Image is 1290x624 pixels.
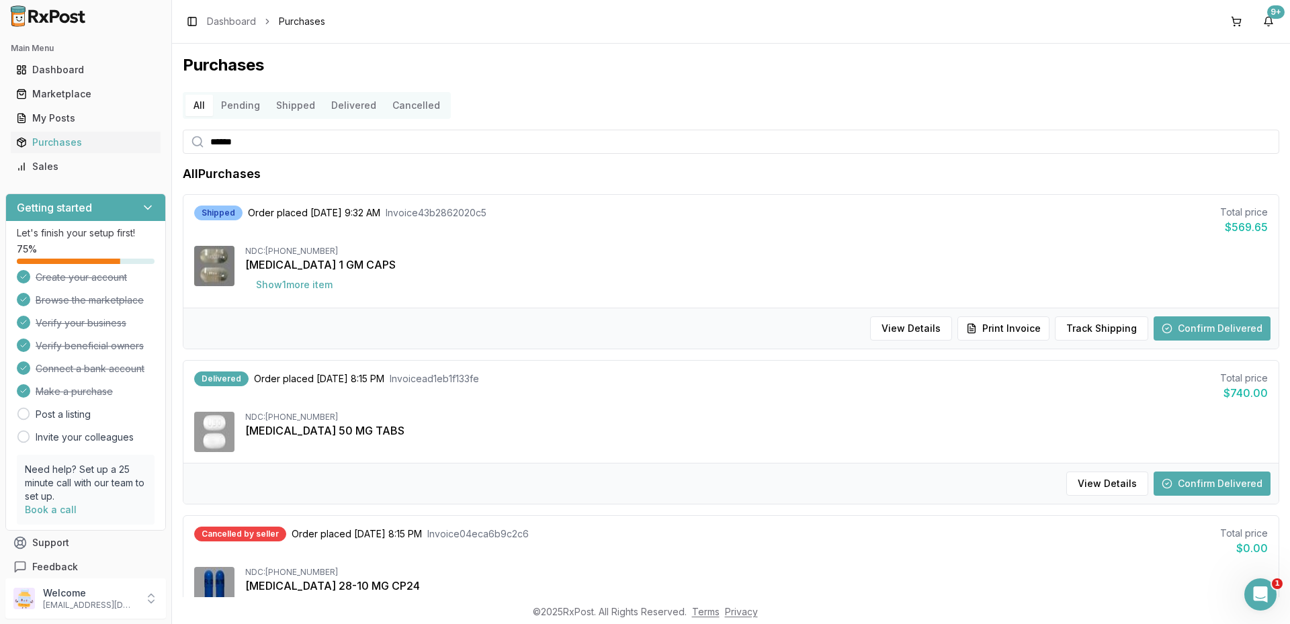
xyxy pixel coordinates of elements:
a: Invite your colleagues [36,431,134,444]
p: [EMAIL_ADDRESS][DOMAIN_NAME] [43,600,136,611]
h1: Purchases [183,54,1279,76]
button: Purchases [5,132,166,153]
button: 9+ [1258,11,1279,32]
span: Order placed [DATE] 8:15 PM [254,372,384,386]
a: Post a listing [36,408,91,421]
img: Namzaric 28-10 MG CP24 [194,567,234,607]
button: Print Invoice [957,316,1049,341]
img: User avatar [13,588,35,609]
a: My Posts [11,106,161,130]
div: 9+ [1267,5,1285,19]
button: Pending [213,95,268,116]
div: $569.65 [1220,219,1268,235]
span: Connect a bank account [36,362,144,375]
div: Shipped [194,206,243,220]
h2: Main Menu [11,43,161,54]
span: Verify your business [36,316,126,330]
span: Create your account [36,271,127,284]
p: Let's finish your setup first! [17,226,155,240]
span: Purchases [279,15,325,28]
a: Marketplace [11,82,161,106]
span: Browse the marketplace [36,294,144,307]
div: Cancelled by seller [194,527,286,541]
div: Total price [1220,371,1268,385]
button: Dashboard [5,59,166,81]
span: 75 % [17,242,37,256]
p: Welcome [43,586,136,600]
div: NDC: [PHONE_NUMBER] [245,567,1268,578]
div: [MEDICAL_DATA] 28-10 MG CP24 [245,578,1268,594]
img: RxPost Logo [5,5,91,27]
span: Order placed [DATE] 9:32 AM [248,206,380,220]
a: Sales [11,154,161,179]
button: Confirm Delivered [1154,472,1271,496]
div: Dashboard [16,63,155,77]
a: Dashboard [207,15,256,28]
h1: All Purchases [183,165,261,183]
button: Cancelled [384,95,448,116]
nav: breadcrumb [207,15,325,28]
button: Confirm Delivered [1154,316,1271,341]
a: Privacy [725,606,758,617]
div: Total price [1220,206,1268,219]
button: Feedback [5,555,166,579]
div: [MEDICAL_DATA] 50 MG TABS [245,422,1268,439]
div: Delivered [194,371,249,386]
span: Order placed [DATE] 8:15 PM [292,527,422,541]
div: NDC: [PHONE_NUMBER] [245,412,1268,422]
a: Book a call [25,504,77,515]
button: My Posts [5,107,166,129]
button: View Details [870,316,952,341]
button: Shipped [268,95,323,116]
a: Dashboard [11,58,161,82]
div: [MEDICAL_DATA] 1 GM CAPS [245,257,1268,273]
span: Feedback [32,560,78,574]
button: All [185,95,213,116]
button: Track Shipping [1055,316,1148,341]
div: $0.00 [1220,540,1268,556]
a: Terms [692,606,720,617]
img: Ubrelvy 50 MG TABS [194,412,234,452]
span: Invoice 43b2862020c5 [386,206,486,220]
p: Need help? Set up a 25 minute call with our team to set up. [25,463,146,503]
button: Marketplace [5,83,166,105]
iframe: Intercom live chat [1244,578,1277,611]
div: Marketplace [16,87,155,101]
img: Vascepa 1 GM CAPS [194,246,234,286]
button: Delivered [323,95,384,116]
button: View Details [1066,472,1148,496]
button: Show1more item [245,273,343,297]
div: $740.00 [1220,385,1268,401]
button: Support [5,531,166,555]
span: Verify beneficial owners [36,339,144,353]
div: NDC: [PHONE_NUMBER] [245,246,1268,257]
a: Purchases [11,130,161,154]
span: 1 [1272,578,1283,589]
div: Sales [16,160,155,173]
h3: Getting started [17,199,92,216]
span: Make a purchase [36,385,113,398]
span: Invoice 04eca6b9c2c6 [427,527,529,541]
span: Invoice ad1eb1f133fe [390,372,479,386]
div: Total price [1220,527,1268,540]
div: Purchases [16,136,155,149]
button: Sales [5,156,166,177]
div: My Posts [16,112,155,125]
